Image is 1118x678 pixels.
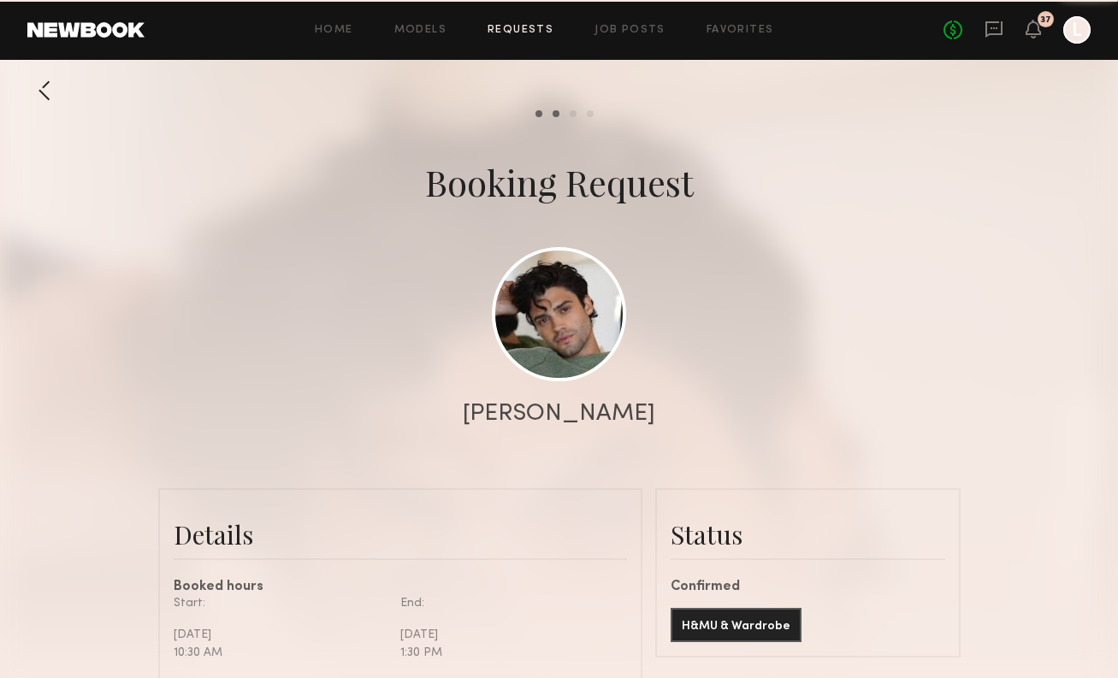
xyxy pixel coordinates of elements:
[400,594,614,612] div: End:
[463,402,655,426] div: [PERSON_NAME]
[671,608,802,642] button: H&MU & Wardrobe
[174,517,627,551] div: Details
[594,25,665,36] a: Job Posts
[488,25,553,36] a: Requests
[174,644,387,662] div: 10:30 AM
[174,581,627,594] div: Booked hours
[1063,16,1091,44] a: L
[1040,15,1051,25] div: 37
[315,25,353,36] a: Home
[394,25,447,36] a: Models
[400,644,614,662] div: 1:30 PM
[400,626,614,644] div: [DATE]
[174,594,387,612] div: Start:
[671,581,945,594] div: Confirmed
[174,626,387,644] div: [DATE]
[425,158,694,206] div: Booking Request
[707,25,774,36] a: Favorites
[671,517,945,551] div: Status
